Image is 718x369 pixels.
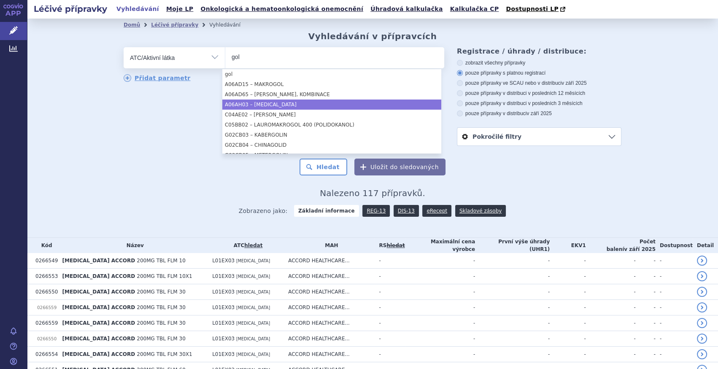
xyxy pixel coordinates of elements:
[586,315,636,331] td: -
[624,246,656,252] span: v září 2025
[62,320,135,326] span: [MEDICAL_DATA] ACCORD
[636,331,656,347] td: -
[503,3,570,15] a: Dostupnosti LP
[137,336,185,342] span: 200MG TBL FLM 30
[405,315,475,331] td: -
[236,337,270,341] span: [MEDICAL_DATA]
[586,253,636,269] td: -
[284,347,375,362] td: ACCORD HEALTHCARE...
[455,205,506,217] a: Skladové zásoby
[457,59,621,66] label: zobrazit všechny přípravky
[137,351,192,357] span: 200MG TBL FLM 30X1
[284,300,375,315] td: ACCORD HEALTHCARE...
[697,334,707,344] a: detail
[31,238,58,253] th: Kód
[405,238,475,253] th: Maximální cena výrobce
[457,80,621,86] label: pouze přípravky ve SCAU nebo v distribuci
[222,150,441,160] li: G02CB05 – METERGOLIN
[475,315,550,331] td: -
[405,284,475,300] td: -
[697,302,707,312] a: detail
[137,273,192,279] span: 200MG TBL FLM 10X1
[586,347,636,362] td: -
[550,347,586,362] td: -
[62,336,135,342] span: [MEDICAL_DATA] ACCORD
[31,284,58,300] td: 0266550
[636,347,656,362] td: -
[656,284,693,300] td: -
[475,269,550,284] td: -
[137,289,185,295] span: 200MG TBL FLM 30
[222,110,441,120] li: C04AE02 – [PERSON_NAME]
[236,290,270,294] span: [MEDICAL_DATA]
[475,300,550,315] td: -
[294,205,359,217] strong: Základní informace
[27,3,114,15] h2: Léčivé přípravky
[693,238,718,253] th: Detail
[236,352,270,357] span: [MEDICAL_DATA]
[526,110,551,116] span: v září 2025
[656,253,693,269] td: -
[550,284,586,300] td: -
[386,242,405,248] del: hledat
[375,347,405,362] td: -
[212,351,235,357] span: L01EX03
[586,238,656,253] th: Počet balení
[457,100,621,107] label: pouze přípravky v distribuci v posledních 3 měsících
[561,80,586,86] span: v září 2025
[636,300,656,315] td: -
[636,284,656,300] td: -
[636,315,656,331] td: -
[222,69,441,79] li: gol
[550,315,586,331] td: -
[62,289,135,295] span: [MEDICAL_DATA] ACCORD
[31,300,58,315] td: 0266559
[62,304,135,310] span: [MEDICAL_DATA] ACCORD
[284,253,375,269] td: ACCORD HEALTHCARE...
[222,100,441,110] li: A06AH03 – [MEDICAL_DATA]
[222,140,441,150] li: G02CB04 – CHINAGOLID
[222,79,441,89] li: A06AD15 – MAKROGOL
[222,130,441,140] li: G02CB03 – KABERGOLIN
[697,287,707,297] a: detail
[405,269,475,284] td: -
[31,331,58,347] td: 0266550
[697,256,707,266] a: detail
[697,318,707,328] a: detail
[475,238,550,253] th: První výše úhrady (UHR1)
[31,347,58,362] td: 0266554
[284,269,375,284] td: ACCORD HEALTHCARE...
[636,269,656,284] td: -
[236,305,270,310] span: [MEDICAL_DATA]
[124,74,191,82] a: Přidat parametr
[656,347,693,362] td: -
[550,269,586,284] td: -
[386,242,405,248] a: vyhledávání neobsahuje žádnou platnou referenční skupinu
[62,351,135,357] span: [MEDICAL_DATA] ACCORD
[151,22,198,28] a: Léčivé přípravky
[475,347,550,362] td: -
[375,331,405,347] td: -
[114,3,162,15] a: Vyhledávání
[137,304,185,310] span: 200MG TBL FLM 30
[31,315,58,331] td: 0266559
[124,22,140,28] a: Domů
[375,253,405,269] td: -
[164,3,196,15] a: Moje LP
[405,300,475,315] td: -
[300,159,347,175] button: Hledat
[394,205,419,217] a: DIS-13
[209,19,251,31] li: Vyhledávání
[448,3,502,15] a: Kalkulačka CP
[212,258,235,264] span: L01EX03
[550,238,586,253] th: EKV1
[697,271,707,281] a: detail
[236,321,270,326] span: [MEDICAL_DATA]
[208,238,284,253] th: ATC
[586,331,636,347] td: -
[31,269,58,284] td: 0266553
[550,300,586,315] td: -
[475,331,550,347] td: -
[212,289,235,295] span: L01EX03
[212,336,235,342] span: L01EX03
